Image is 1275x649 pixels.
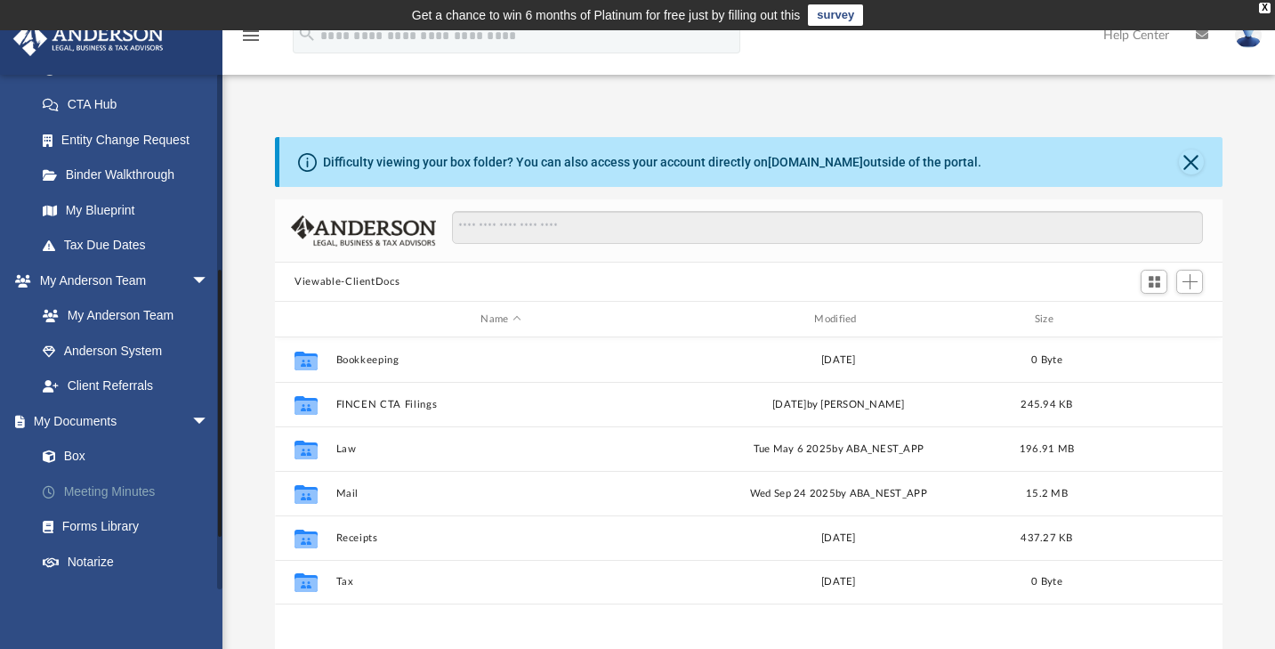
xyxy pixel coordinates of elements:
[25,192,227,228] a: My Blueprint
[297,24,317,44] i: search
[191,403,227,440] span: arrow_drop_down
[25,87,236,123] a: CTA Hub
[12,580,227,615] a: Online Learningarrow_drop_down
[1021,533,1072,543] span: 437.27 KB
[1031,355,1062,365] span: 0 Byte
[25,158,236,193] a: Binder Walkthrough
[674,442,1004,458] div: Tue May 6 2025 by ABA_NEST_APP
[1031,577,1062,587] span: 0 Byte
[240,34,262,46] a: menu
[674,353,1004,369] div: [DATE]
[12,263,227,298] a: My Anderson Teamarrow_drop_down
[191,263,227,299] span: arrow_drop_down
[1021,400,1072,410] span: 245.94 KB
[295,274,399,290] button: Viewable-ClientDocs
[12,403,236,439] a: My Documentsarrow_drop_down
[808,4,863,26] a: survey
[283,312,327,328] div: id
[25,333,227,369] a: Anderson System
[323,153,981,172] div: Difficulty viewing your box folder? You can also access your account directly on outside of the p...
[25,369,227,404] a: Client Referrals
[336,354,666,366] button: Bookkeeping
[1141,270,1167,295] button: Switch to Grid View
[1012,312,1083,328] div: Size
[25,509,227,545] a: Forms Library
[674,574,1004,590] div: [DATE]
[336,488,666,499] button: Mail
[674,312,1004,328] div: Modified
[1235,22,1262,48] img: User Pic
[240,25,262,46] i: menu
[336,399,666,410] button: FINCEN CTA Filings
[412,4,801,26] div: Get a chance to win 6 months of Platinum for free just by filling out this
[1179,150,1204,174] button: Close
[25,298,218,334] a: My Anderson Team
[335,312,666,328] div: Name
[8,21,169,56] img: Anderson Advisors Platinum Portal
[1176,270,1203,295] button: Add
[336,532,666,544] button: Receipts
[25,474,236,509] a: Meeting Minutes
[25,122,236,158] a: Entity Change Request
[191,580,227,616] span: arrow_drop_down
[25,439,227,475] a: Box
[336,576,666,588] button: Tax
[1020,444,1074,454] span: 196.91 MB
[1259,3,1271,13] div: close
[674,531,1004,547] div: [DATE]
[674,486,1004,502] div: Wed Sep 24 2025 by ABA_NEST_APP
[674,397,1004,413] div: [DATE] by [PERSON_NAME]
[25,544,236,580] a: Notarize
[452,211,1203,245] input: Search files and folders
[768,155,863,169] a: [DOMAIN_NAME]
[25,228,236,264] a: Tax Due Dates
[1090,312,1214,328] div: id
[336,443,666,455] button: Law
[1026,489,1068,499] span: 15.2 MB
